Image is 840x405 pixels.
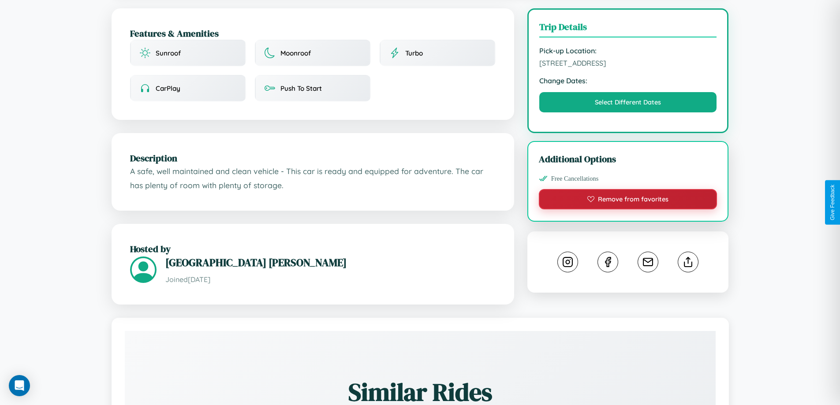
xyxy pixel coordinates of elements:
[156,49,181,57] span: Sunroof
[156,84,180,93] span: CarPlay
[539,76,717,85] strong: Change Dates:
[130,242,496,255] h2: Hosted by
[130,27,496,40] h2: Features & Amenities
[130,164,496,192] p: A safe, well maintained and clean vehicle - This car is ready and equipped for adventure. The car...
[539,46,717,55] strong: Pick-up Location:
[539,92,717,112] button: Select Different Dates
[280,84,322,93] span: Push To Start
[829,185,836,220] div: Give Feedback
[539,189,717,209] button: Remove from favorites
[539,59,717,67] span: [STREET_ADDRESS]
[165,273,496,286] p: Joined [DATE]
[551,175,599,182] span: Free Cancellations
[130,152,496,164] h2: Description
[539,152,717,165] h3: Additional Options
[280,49,311,57] span: Moonroof
[405,49,423,57] span: Turbo
[165,255,496,270] h3: [GEOGRAPHIC_DATA] [PERSON_NAME]
[539,20,717,37] h3: Trip Details
[9,375,30,396] div: Open Intercom Messenger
